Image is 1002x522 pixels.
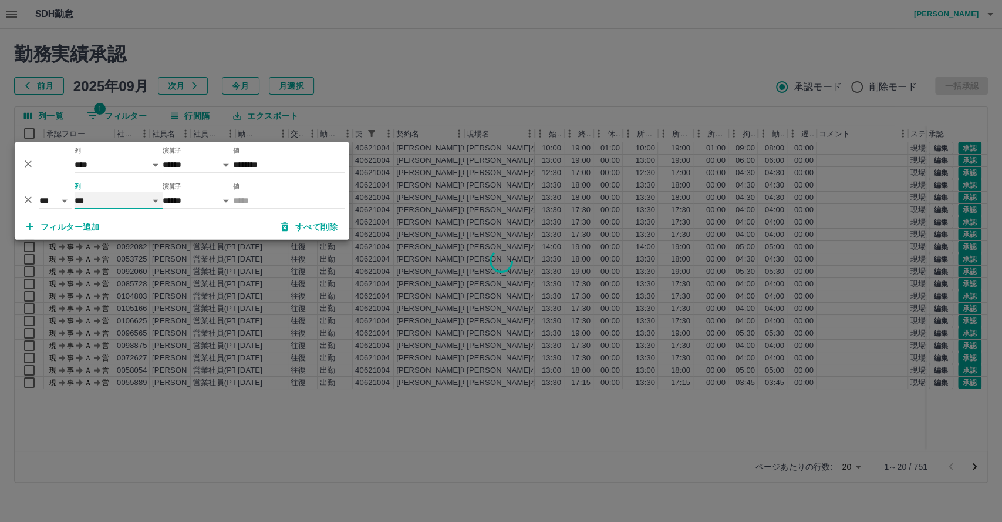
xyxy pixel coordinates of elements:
[233,146,239,155] label: 値
[163,182,181,190] label: 演算子
[163,146,181,155] label: 演算子
[75,146,81,155] label: 列
[19,155,37,172] button: 削除
[19,190,37,208] button: 削除
[39,192,72,209] select: 論理演算子
[272,216,347,237] button: すべて削除
[75,182,81,190] label: 列
[233,182,239,190] label: 値
[17,216,109,237] button: フィルター追加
